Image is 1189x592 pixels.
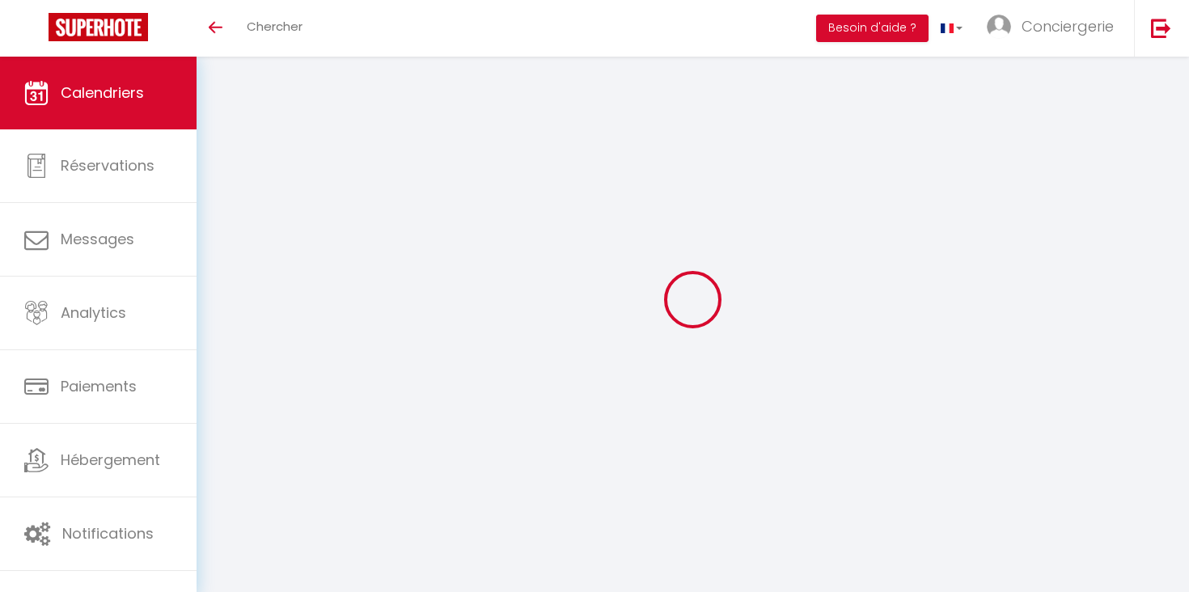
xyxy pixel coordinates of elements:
[49,13,148,41] img: Super Booking
[61,229,134,249] span: Messages
[61,376,137,396] span: Paiements
[816,15,929,42] button: Besoin d'aide ?
[1151,18,1171,38] img: logout
[61,450,160,470] span: Hébergement
[62,523,154,543] span: Notifications
[987,15,1011,39] img: ...
[247,18,303,35] span: Chercher
[1022,16,1114,36] span: Conciergerie
[61,302,126,323] span: Analytics
[61,82,144,103] span: Calendriers
[61,155,154,175] span: Réservations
